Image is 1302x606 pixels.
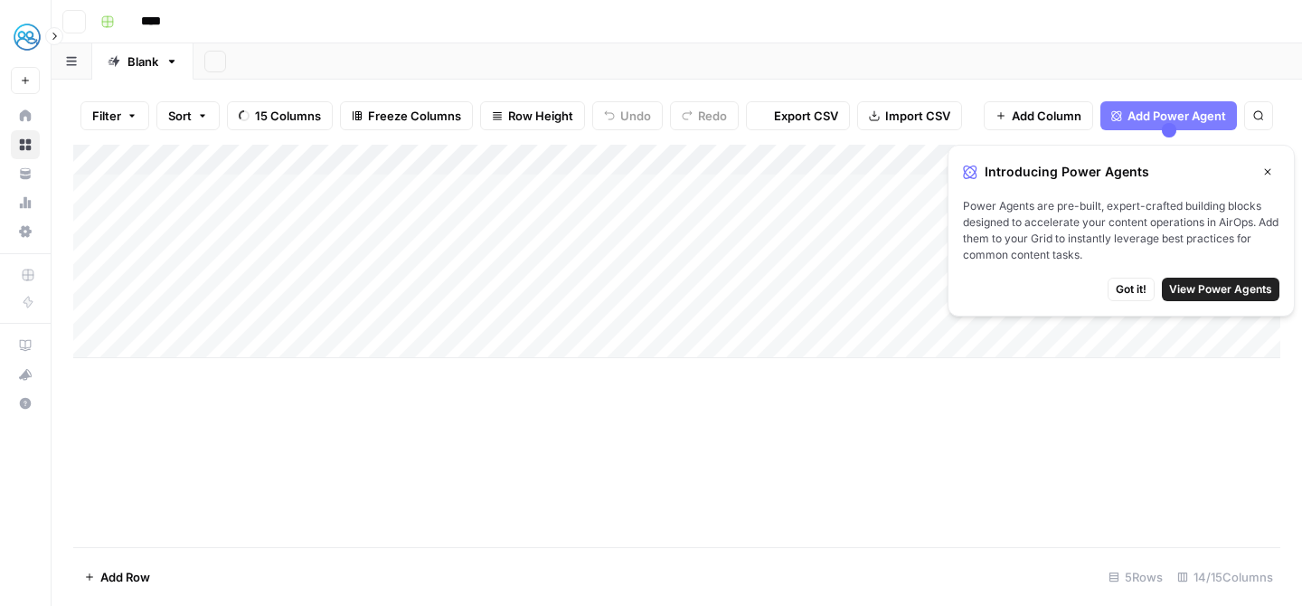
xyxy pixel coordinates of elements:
button: Add Power Agent [1100,101,1237,130]
span: 15 Columns [255,107,321,125]
div: What's new? [12,361,39,388]
span: Sort [168,107,192,125]
button: Got it! [1108,278,1155,301]
span: Import CSV [885,107,950,125]
span: Row Height [508,107,573,125]
a: Settings [11,217,40,246]
a: Blank [92,43,193,80]
button: Redo [670,101,739,130]
button: 15 Columns [227,101,333,130]
button: Filter [80,101,149,130]
div: 14/15 Columns [1170,563,1280,592]
span: Add Column [1012,107,1081,125]
button: Add Row [73,563,161,592]
span: Add Power Agent [1127,107,1226,125]
button: Export CSV [746,101,850,130]
button: Add Column [984,101,1093,130]
button: Undo [592,101,663,130]
a: Browse [11,130,40,159]
span: Power Agents are pre-built, expert-crafted building blocks designed to accelerate your content op... [963,198,1279,263]
a: Usage [11,188,40,217]
span: Undo [620,107,651,125]
button: Import CSV [857,101,962,130]
div: 5 Rows [1101,563,1170,592]
button: Help + Support [11,389,40,418]
button: Freeze Columns [340,101,473,130]
button: What's new? [11,360,40,389]
button: Workspace: MyHealthTeam [11,14,40,60]
button: Row Height [480,101,585,130]
span: View Power Agents [1169,281,1272,298]
span: Add Row [100,568,150,586]
button: View Power Agents [1162,278,1279,301]
img: MyHealthTeam Logo [11,21,43,53]
span: Filter [92,107,121,125]
span: Redo [698,107,727,125]
span: Export CSV [774,107,838,125]
a: Home [11,101,40,130]
span: Got it! [1116,281,1146,298]
button: Sort [156,101,220,130]
div: Introducing Power Agents [963,160,1279,184]
a: Your Data [11,159,40,188]
div: Blank [127,52,158,71]
a: AirOps Academy [11,331,40,360]
span: Freeze Columns [368,107,461,125]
